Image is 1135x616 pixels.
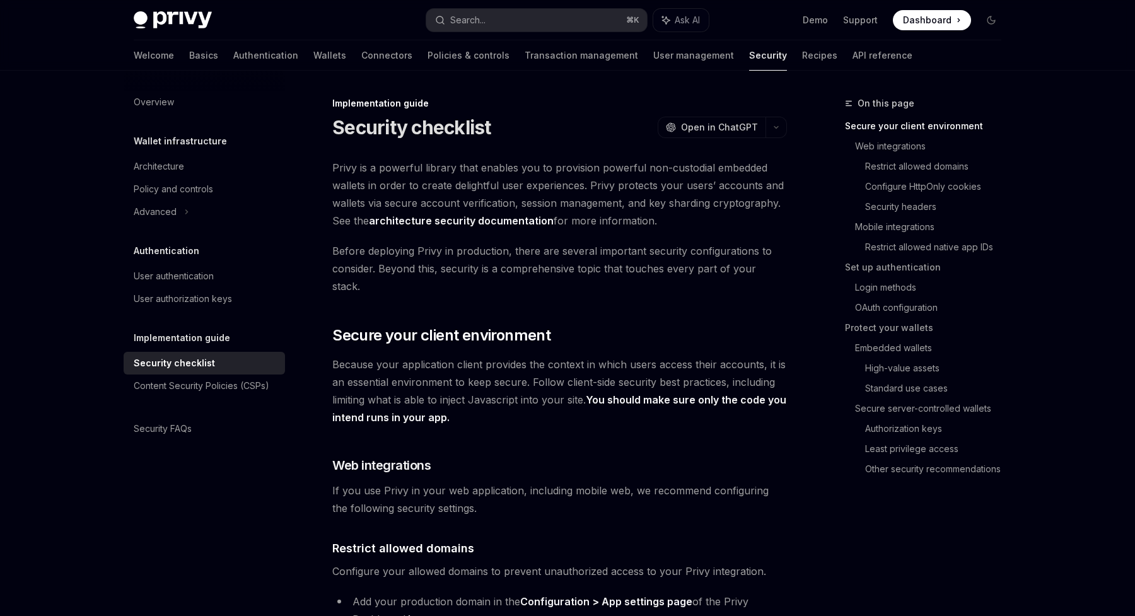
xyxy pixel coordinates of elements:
a: User authentication [124,265,285,288]
div: User authorization keys [134,291,232,306]
a: API reference [853,40,912,71]
button: Toggle dark mode [981,10,1001,30]
span: Web integrations [332,456,431,474]
span: ⌘ K [626,15,639,25]
div: Security checklist [134,356,215,371]
a: Mobile integrations [855,217,1011,237]
a: Least privilege access [865,439,1011,459]
h5: Authentication [134,243,199,259]
a: Support [843,14,878,26]
a: Security [749,40,787,71]
a: architecture security documentation [369,214,554,228]
a: Other security recommendations [865,459,1011,479]
a: Basics [189,40,218,71]
h1: Security checklist [332,116,491,139]
a: Secure server-controlled wallets [855,398,1011,419]
span: Restrict allowed domains [332,540,474,557]
span: If you use Privy in your web application, including mobile web, we recommend configuring the foll... [332,482,787,517]
a: Authentication [233,40,298,71]
span: Ask AI [675,14,700,26]
div: Content Security Policies (CSPs) [134,378,269,393]
a: Connectors [361,40,412,71]
a: Security headers [865,197,1011,217]
a: Security checklist [124,352,285,375]
a: Web integrations [855,136,1011,156]
h5: Implementation guide [134,330,230,346]
span: Because your application client provides the context in which users access their accounts, it is ... [332,356,787,426]
a: Configure HttpOnly cookies [865,177,1011,197]
a: User management [653,40,734,71]
a: Set up authentication [845,257,1011,277]
a: Security FAQs [124,417,285,440]
span: On this page [858,96,914,111]
a: Protect your wallets [845,318,1011,338]
a: OAuth configuration [855,298,1011,318]
a: Transaction management [525,40,638,71]
a: Configuration > App settings page [520,595,692,608]
a: Architecture [124,155,285,178]
div: Architecture [134,159,184,174]
a: User authorization keys [124,288,285,310]
a: High-value assets [865,358,1011,378]
a: Policy and controls [124,178,285,200]
span: Open in ChatGPT [681,121,758,134]
a: Welcome [134,40,174,71]
button: Ask AI [653,9,709,32]
a: Demo [803,14,828,26]
a: Policies & controls [428,40,509,71]
a: Overview [124,91,285,113]
span: Privy is a powerful library that enables you to provision powerful non-custodial embedded wallets... [332,159,787,230]
a: Recipes [802,40,837,71]
a: Dashboard [893,10,971,30]
a: Authorization keys [865,419,1011,439]
button: Open in ChatGPT [658,117,765,138]
div: User authentication [134,269,214,284]
div: Security FAQs [134,421,192,436]
div: Overview [134,95,174,110]
span: Secure your client environment [332,325,550,346]
h5: Wallet infrastructure [134,134,227,149]
a: Standard use cases [865,378,1011,398]
span: Before deploying Privy in production, there are several important security configurations to cons... [332,242,787,295]
button: Search...⌘K [426,9,647,32]
div: Advanced [134,204,177,219]
a: Restrict allowed domains [865,156,1011,177]
div: Policy and controls [134,182,213,197]
img: dark logo [134,11,212,29]
span: Dashboard [903,14,952,26]
a: Embedded wallets [855,338,1011,358]
div: Search... [450,13,486,28]
a: Secure your client environment [845,116,1011,136]
a: Restrict allowed native app IDs [865,237,1011,257]
span: Configure your allowed domains to prevent unauthorized access to your Privy integration. [332,562,787,580]
a: Content Security Policies (CSPs) [124,375,285,397]
a: Login methods [855,277,1011,298]
a: Wallets [313,40,346,71]
div: Implementation guide [332,97,787,110]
